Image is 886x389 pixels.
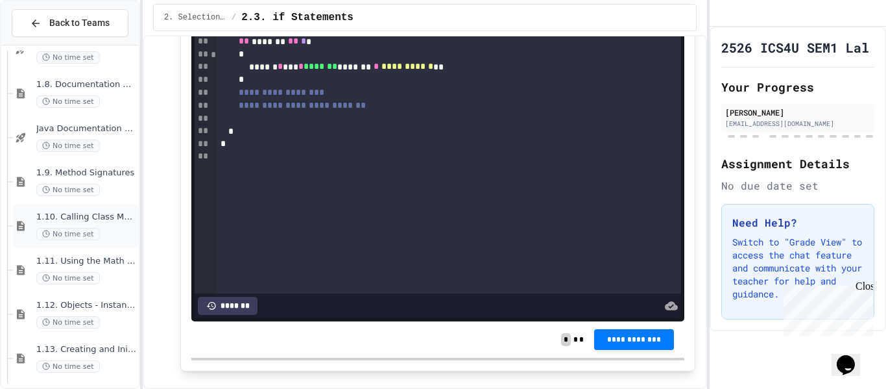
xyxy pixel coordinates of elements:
[721,178,874,194] div: No due date set
[36,123,136,134] span: Java Documentation with Comments - Topic 1.8
[36,344,136,355] span: 1.13. Creating and Initializing Objects: Constructors
[36,256,136,267] span: 1.11. Using the Math Class
[36,316,100,329] span: No time set
[732,236,863,301] p: Switch to "Grade View" to access the chat feature and communicate with your teacher for help and ...
[36,79,136,90] span: 1.8. Documentation with Comments and Preconditions
[725,119,870,129] div: [EMAIL_ADDRESS][DOMAIN_NAME]
[36,168,136,179] span: 1.9. Method Signatures
[36,272,100,284] span: No time set
[36,95,100,108] span: No time set
[232,12,236,23] span: /
[778,281,873,336] iframe: chat widget
[12,9,128,37] button: Back to Teams
[721,38,869,56] h1: 2526 ICS4U SEM1 Lal
[725,107,870,118] div: [PERSON_NAME]
[36,51,100,64] span: No time set
[5,5,90,82] div: Chat with us now!Close
[832,337,873,376] iframe: chat widget
[36,360,100,373] span: No time set
[732,215,863,231] h3: Need Help?
[164,12,226,23] span: 2. Selection and Iteration
[721,155,874,173] h2: Assignment Details
[36,184,100,196] span: No time set
[36,212,136,223] span: 1.10. Calling Class Methods
[721,78,874,96] h2: Your Progress
[241,10,353,25] span: 2.3. if Statements
[36,140,100,152] span: No time set
[49,16,110,30] span: Back to Teams
[36,228,100,240] span: No time set
[36,300,136,311] span: 1.12. Objects - Instances of Classes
